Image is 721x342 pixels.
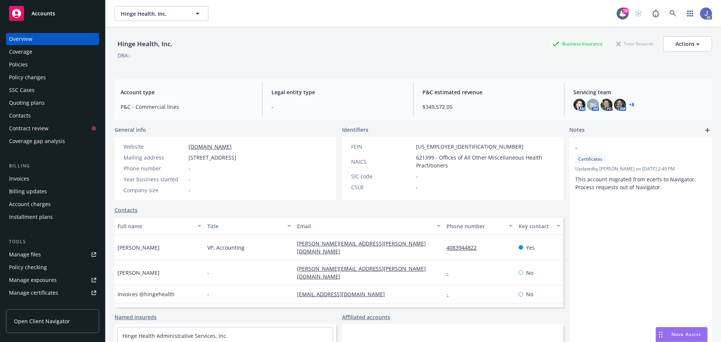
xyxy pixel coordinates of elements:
[118,51,131,59] div: DBA: -
[189,154,236,161] span: [STREET_ADDRESS]
[422,103,555,111] span: $349,572.05
[9,97,45,109] div: Quoting plans
[519,222,552,230] div: Key contact
[6,173,99,185] a: Invoices
[32,11,55,17] span: Accounts
[297,240,426,255] a: [PERSON_NAME][EMAIL_ADDRESS][PERSON_NAME][DOMAIN_NAME]
[297,291,391,298] a: [EMAIL_ADDRESS][DOMAIN_NAME]
[6,300,99,312] a: Manage claims
[575,166,706,172] span: Updated by [PERSON_NAME] on [DATE] 2:49 PM
[9,59,28,71] div: Policies
[272,88,404,96] span: Legal entity type
[622,8,629,14] div: 78
[416,143,523,151] span: [US_EMPLOYER_IDENTIFICATION_NUMBER]
[207,244,244,252] span: VP, Accounting
[189,186,190,194] span: -
[422,88,555,96] span: P&C estimated revenue
[189,143,232,150] a: [DOMAIN_NAME]
[446,269,454,276] a: -
[569,138,712,197] div: -CertificatesUpdatedby [PERSON_NAME] on [DATE] 2:49 PMThis account migrated from ecerts to Naviga...
[121,88,253,96] span: Account type
[6,261,99,273] a: Policy checking
[118,290,175,298] span: Invoices @hingehealth
[121,10,186,18] span: Hinge Health, Inc.
[578,156,602,163] span: Certificates
[612,39,657,48] div: Total Rewards
[516,217,563,235] button: Key contact
[9,173,29,185] div: Invoices
[351,172,413,180] div: SIC code
[189,164,190,172] span: -
[6,162,99,170] div: Billing
[590,101,596,109] span: BS
[124,186,186,194] div: Company size
[573,99,585,111] img: photo
[6,135,99,147] a: Coverage gap analysis
[416,154,555,169] span: 621399 - Offices of All Other Miscellaneous Health Practitioners
[9,46,32,58] div: Coverage
[207,290,209,298] span: -
[671,331,701,337] span: Nova Assist
[700,8,712,20] img: photo
[9,300,47,312] div: Manage claims
[9,135,65,147] div: Coverage gap analysis
[342,313,390,321] a: Affiliated accounts
[648,6,663,21] a: Report a Bug
[6,287,99,299] a: Manage certificates
[6,274,99,286] a: Manage exposures
[294,217,443,235] button: Email
[351,183,413,191] div: CSLB
[665,6,680,21] a: Search
[6,211,99,223] a: Installment plans
[9,185,47,197] div: Billing updates
[118,222,193,230] div: Full name
[9,84,35,96] div: SSC Cases
[351,143,413,151] div: FEIN
[297,265,426,280] a: [PERSON_NAME][EMAIL_ADDRESS][PERSON_NAME][DOMAIN_NAME]
[446,244,483,251] a: 4083944822
[118,269,160,277] span: [PERSON_NAME]
[575,176,697,191] span: This account migrated from ecerts to Navigator. Process requests out of Navigator.
[575,144,686,152] span: -
[6,122,99,134] a: Contract review
[573,88,706,96] span: Servicing team
[629,102,634,107] a: +8
[9,198,51,210] div: Account charges
[122,332,228,339] a: Hinge Health Administrative Services, Inc.
[207,222,283,230] div: Title
[446,291,454,298] a: -
[9,71,46,83] div: Policy changes
[9,33,32,45] div: Overview
[204,217,294,235] button: Title
[115,206,137,214] a: Contacts
[526,290,533,298] span: No
[9,211,53,223] div: Installment plans
[351,158,413,166] div: NAICS
[6,198,99,210] a: Account charges
[526,244,535,252] span: Yes
[526,269,533,277] span: No
[124,175,186,183] div: Year business started
[9,110,31,122] div: Contacts
[443,217,515,235] button: Phone number
[6,238,99,246] div: Tools
[124,143,186,151] div: Website
[115,313,157,321] a: Named insureds
[272,103,404,111] span: -
[6,33,99,45] a: Overview
[9,249,41,261] div: Manage files
[631,6,646,21] a: Start snowing
[676,37,700,51] div: Actions
[115,39,175,49] div: Hinge Health, Inc.
[416,172,418,180] span: -
[189,175,190,183] span: -
[703,126,712,135] a: add
[549,39,606,48] div: Business Insurance
[600,99,612,111] img: photo
[9,287,58,299] div: Manage certificates
[115,126,146,134] span: General info
[6,97,99,109] a: Quoting plans
[207,269,209,277] span: -
[6,84,99,96] a: SSC Cases
[115,6,208,21] button: Hinge Health, Inc.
